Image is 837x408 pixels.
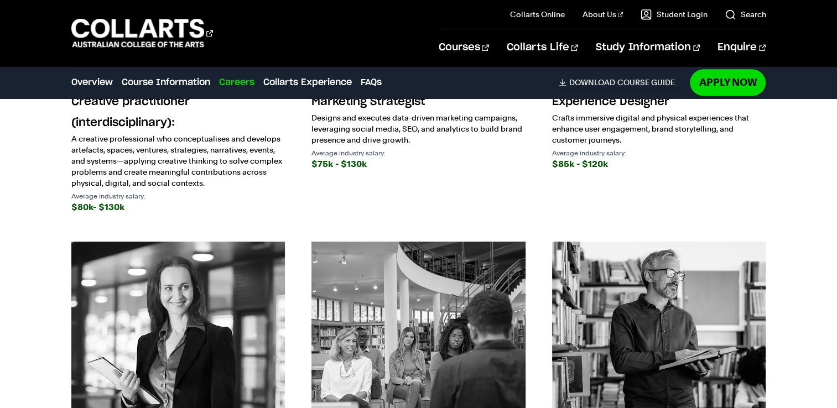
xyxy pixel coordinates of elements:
p: Crafts immersive digital and physical experiences that enhance user engagement, brand storytellin... [552,112,766,145]
a: Study Information [596,29,700,66]
div: Go to homepage [71,17,213,49]
a: Courses [439,29,489,66]
a: Collarts Experience [263,76,352,89]
a: Enquire [718,29,766,66]
a: Collarts Life [507,29,578,66]
div: $75k - $130k [311,156,526,172]
h3: Creative practitioner (interdisciplinary): [71,91,285,133]
span: Download [569,77,615,87]
a: Student Login [641,9,707,20]
a: Search [725,9,766,20]
a: Overview [71,76,113,89]
a: Collarts Online [510,9,565,20]
a: DownloadCourse Guide [559,77,683,87]
a: Course Information [122,76,210,89]
p: Average industry salary: [71,193,285,200]
p: Average industry salary: [311,150,526,156]
h3: Experience Designer [552,91,766,112]
a: Careers [219,76,254,89]
div: $80k- $130k [71,200,285,215]
a: About Us [583,9,623,20]
a: Apply Now [690,69,766,95]
p: A creative professional who conceptualises and develops artefacts, spaces, ventures, strategies, ... [71,133,285,189]
p: Designs and executes data-driven marketing campaigns, leveraging social media, SEO, and analytics... [311,112,526,145]
div: $85k - $120k [552,156,766,172]
a: FAQs [361,76,382,89]
h3: Marketing Strategist [311,91,526,112]
p: Average industry salary: [552,150,766,156]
